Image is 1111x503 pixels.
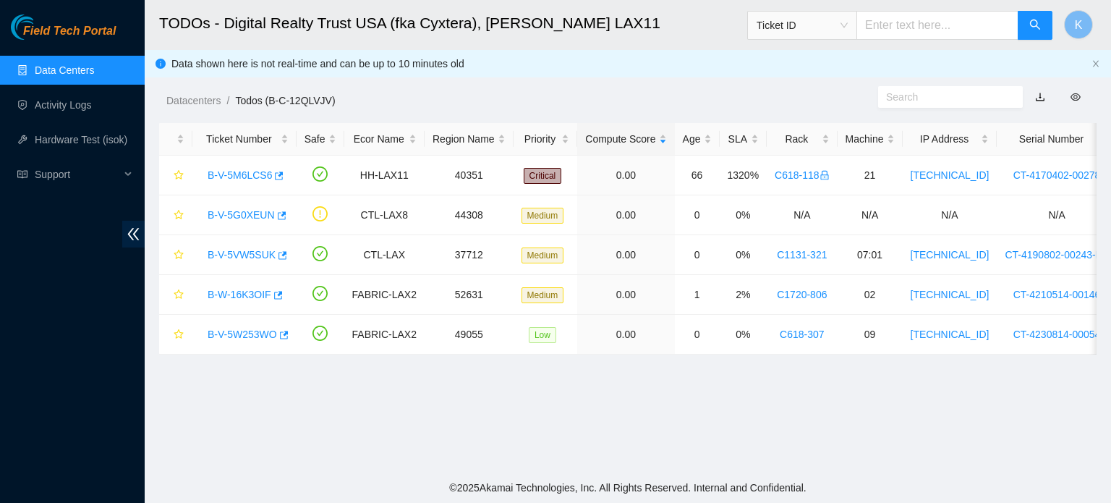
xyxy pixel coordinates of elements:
[720,315,767,355] td: 0%
[577,275,674,315] td: 0.00
[577,156,674,195] td: 0.00
[425,275,514,315] td: 52631
[777,289,827,300] a: C1720-806
[522,287,564,303] span: Medium
[174,210,184,221] span: star
[777,249,827,261] a: C1131-321
[312,286,328,301] span: check-circle
[208,329,277,340] a: B-V-5W253WO
[312,166,328,182] span: check-circle
[911,169,989,181] a: [TECHNICAL_ID]
[675,275,720,315] td: 1
[344,235,425,275] td: CTL-LAX
[344,156,425,195] td: HH-LAX11
[1013,169,1101,181] a: CT-4170402-00278
[425,235,514,275] td: 37712
[17,169,27,179] span: read
[344,315,425,355] td: FABRIC-LAX2
[167,283,184,306] button: star
[235,95,335,106] a: Todos (B-C-12QLVJV)
[312,246,328,261] span: check-circle
[1075,16,1083,34] span: K
[903,195,997,235] td: N/A
[1013,329,1101,340] a: CT-4230814-00054
[145,473,1111,503] footer: © 2025 Akamai Technologies, Inc. All Rights Reserved. Internal and Confidential.
[522,248,564,263] span: Medium
[166,95,221,106] a: Datacenters
[425,315,514,355] td: 49055
[856,11,1018,40] input: Enter text here...
[1029,19,1041,33] span: search
[344,275,425,315] td: FABRIC-LAX2
[167,243,184,266] button: star
[1035,91,1045,103] a: download
[720,275,767,315] td: 2%
[838,275,903,315] td: 02
[838,156,903,195] td: 21
[524,168,562,184] span: Critical
[35,64,94,76] a: Data Centers
[35,134,127,145] a: Hardware Test (isok)
[174,329,184,341] span: star
[675,195,720,235] td: 0
[35,99,92,111] a: Activity Logs
[167,323,184,346] button: star
[577,235,674,275] td: 0.00
[425,156,514,195] td: 40351
[577,195,674,235] td: 0.00
[720,195,767,235] td: 0%
[11,14,73,40] img: Akamai Technologies
[226,95,229,106] span: /
[911,329,989,340] a: [TECHNICAL_ID]
[720,235,767,275] td: 0%
[11,26,116,45] a: Akamai TechnologiesField Tech Portal
[208,169,272,181] a: B-V-5M6LCS6
[312,206,328,221] span: exclamation-circle
[425,195,514,235] td: 44308
[1064,10,1093,39] button: K
[1013,289,1101,300] a: CT-4210514-00146
[757,14,848,36] span: Ticket ID
[344,195,425,235] td: CTL-LAX8
[911,289,989,300] a: [TECHNICAL_ID]
[529,327,556,343] span: Low
[1091,59,1100,68] span: close
[1018,11,1052,40] button: search
[208,209,275,221] a: B-V-5G0XEUN
[167,203,184,227] button: star
[820,170,830,180] span: lock
[1091,59,1100,69] button: close
[174,170,184,182] span: star
[767,195,838,235] td: N/A
[23,25,116,38] span: Field Tech Portal
[522,208,564,224] span: Medium
[780,329,825,340] a: C618-307
[122,221,145,248] span: double-left
[35,160,120,189] span: Support
[720,156,767,195] td: 1320%
[167,164,184,187] button: star
[886,89,1003,105] input: Search
[838,195,903,235] td: N/A
[911,249,989,261] a: [TECHNICAL_ID]
[174,289,184,301] span: star
[675,315,720,355] td: 0
[675,235,720,275] td: 0
[208,289,271,300] a: B-W-16K3OIF
[208,249,276,261] a: B-V-5VW5SUK
[577,315,674,355] td: 0.00
[775,169,830,181] a: C618-118lock
[1070,92,1081,102] span: eye
[838,315,903,355] td: 09
[1005,249,1108,261] a: CT-4190802-00243-N1
[838,235,903,275] td: 07:01
[1024,85,1056,109] button: download
[174,250,184,261] span: star
[312,326,328,341] span: check-circle
[675,156,720,195] td: 66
